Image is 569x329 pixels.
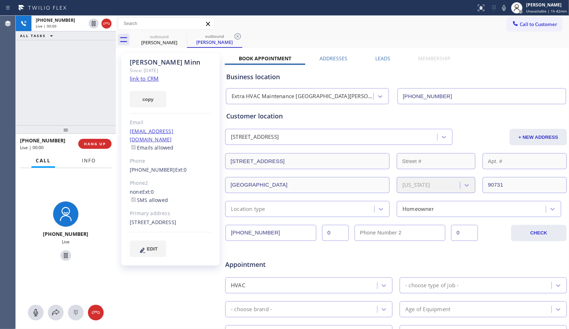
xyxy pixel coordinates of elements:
[520,21,557,27] span: Call to Customer
[231,305,272,313] div: - choose brand -
[132,39,186,46] div: [PERSON_NAME]
[31,154,55,168] button: Call
[130,91,166,107] button: copy
[68,305,84,320] button: Open dialpad
[130,66,212,75] div: Since: [DATE]
[78,139,112,149] button: HANG UP
[36,157,51,164] span: Call
[397,88,566,104] input: Phone Number
[130,58,212,66] div: [PERSON_NAME] Minn
[419,55,451,62] label: Membership
[526,2,567,8] div: [PERSON_NAME]
[231,205,265,213] div: Location type
[131,197,136,202] input: SMS allowed
[397,153,475,169] input: Street #
[130,144,174,151] label: Emails allowed
[118,18,214,29] input: Search
[132,34,186,39] div: outbound
[132,32,186,48] div: Daniel Minn
[322,225,349,241] input: Ext.
[375,55,390,62] label: Leads
[130,157,212,165] div: Phone
[60,250,71,261] button: Hold Customer
[142,188,154,195] span: Ext: 0
[130,188,212,204] div: none
[510,129,567,145] button: + NEW ADDRESS
[147,246,158,252] span: EDIT
[188,34,242,39] div: outbound
[16,31,60,40] button: ALL TASKS
[84,141,106,146] span: HANG UP
[48,305,64,320] button: Open directory
[89,19,99,29] button: Hold Customer
[231,281,245,289] div: HVAC
[130,75,159,82] a: link to CRM
[130,179,212,187] div: Phone2
[499,3,509,13] button: Mute
[20,33,46,38] span: ALL TASKS
[130,209,212,218] div: Primary address
[239,55,291,62] label: Book Appointment
[225,260,338,269] span: Appointment
[78,154,100,168] button: Info
[526,9,567,14] span: Unavailable | 1h 42min
[232,92,374,101] div: Extra HVAC Maintenance [GEOGRAPHIC_DATA][PERSON_NAME]
[451,225,478,241] input: Ext. 2
[402,205,434,213] div: Homeowner
[483,153,567,169] input: Apt. #
[102,19,112,29] button: Hang up
[188,39,242,45] div: [PERSON_NAME]
[225,153,390,169] input: Address
[130,197,168,203] label: SMS allowed
[175,166,187,173] span: Ext: 0
[20,145,44,151] span: Live | 00:00
[62,239,70,245] span: Live
[88,305,104,320] button: Hang up
[82,157,96,164] span: Info
[131,145,136,150] input: Emails allowed
[130,218,212,227] div: [STREET_ADDRESS]
[405,281,459,289] div: - choose type of job -
[226,72,566,82] div: Business location
[188,32,242,47] div: Daniel Minn
[43,231,89,237] span: [PHONE_NUMBER]
[226,225,316,241] input: Phone Number
[130,241,166,257] button: EDIT
[320,55,347,62] label: Addresses
[130,118,212,127] div: Email
[405,305,450,313] div: Age of Equipment
[226,111,566,121] div: Customer location
[483,177,567,193] input: ZIP
[36,17,75,23] span: [PHONE_NUMBER]
[130,166,175,173] a: [PHONE_NUMBER]
[507,17,562,31] button: Call to Customer
[511,225,567,241] button: CHECK
[36,24,56,29] span: Live | 00:00
[20,137,65,144] span: [PHONE_NUMBER]
[355,225,445,241] input: Phone Number 2
[225,177,390,193] input: City
[130,128,173,143] a: [EMAIL_ADDRESS][DOMAIN_NAME]
[28,305,44,320] button: Mute
[231,133,279,141] div: [STREET_ADDRESS]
